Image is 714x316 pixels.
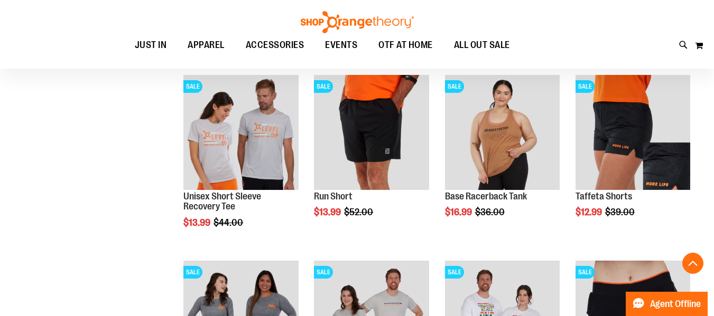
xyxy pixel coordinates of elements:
[314,75,429,191] a: Product image for Run ShortSALE
[576,75,690,189] img: Product image for Camo Tafetta Shorts
[246,33,304,57] span: ACCESSORIES
[445,80,464,93] span: SALE
[605,207,636,217] span: $39.00
[682,253,703,274] button: Back To Top
[475,207,506,217] span: $36.00
[314,207,342,217] span: $13.99
[188,33,225,57] span: APPAREL
[378,33,433,57] span: OTF AT HOME
[576,266,595,279] span: SALE
[314,75,429,189] img: Product image for Run Short
[183,75,298,189] img: Product image for Unisex Short Sleeve Recovery Tee
[135,33,167,57] span: JUST IN
[344,207,375,217] span: $52.00
[299,11,415,33] img: Shop Orangetheory
[570,70,696,244] div: product
[576,207,604,217] span: $12.99
[445,75,560,191] a: Product image for Base Racerback TankSALE
[183,191,261,212] a: Unisex Short Sleeve Recovery Tee
[576,80,595,93] span: SALE
[650,299,701,309] span: Agent Offline
[183,266,202,279] span: SALE
[454,33,510,57] span: ALL OUT SALE
[183,80,202,93] span: SALE
[314,191,353,202] a: Run Short
[178,70,303,255] div: product
[183,75,298,191] a: Product image for Unisex Short Sleeve Recovery TeeSALE
[314,80,333,93] span: SALE
[183,217,212,228] span: $13.99
[314,266,333,279] span: SALE
[445,266,464,279] span: SALE
[626,292,708,316] button: Agent Offline
[309,70,434,244] div: product
[440,70,565,244] div: product
[445,191,527,202] a: Base Racerback Tank
[325,33,357,57] span: EVENTS
[445,75,560,189] img: Product image for Base Racerback Tank
[214,217,245,228] span: $44.00
[576,75,690,191] a: Product image for Camo Tafetta ShortsSALE
[576,191,632,202] a: Taffeta Shorts
[445,207,474,217] span: $16.99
